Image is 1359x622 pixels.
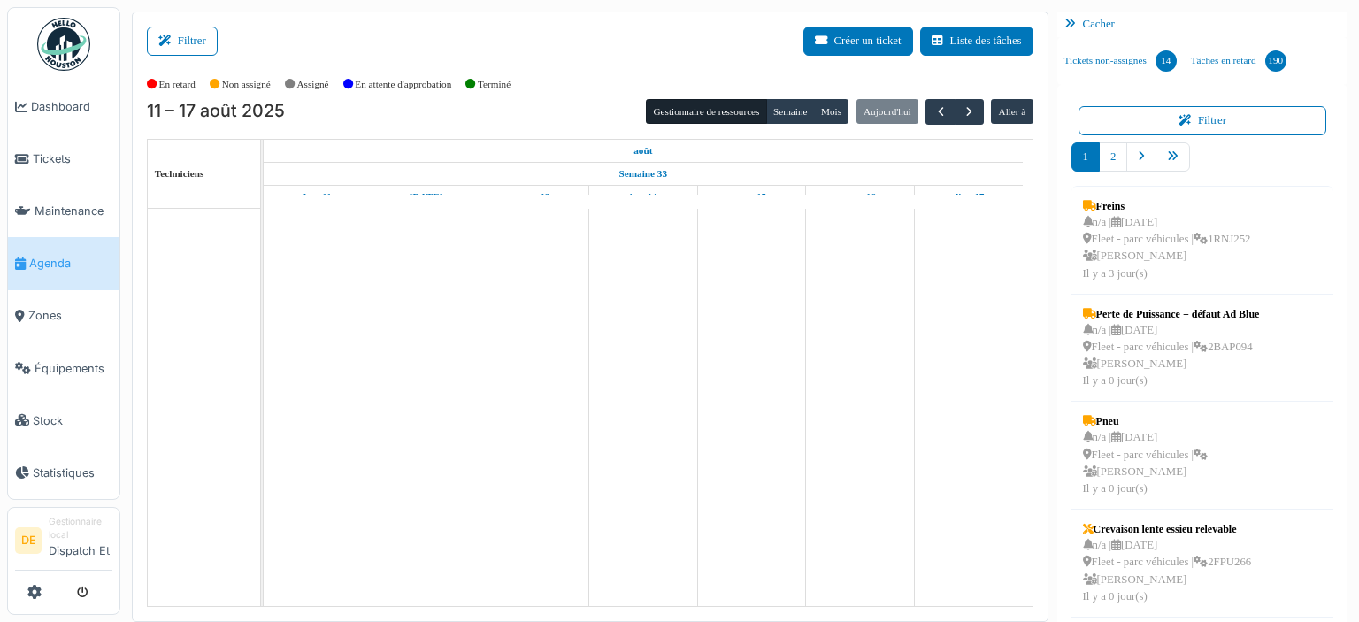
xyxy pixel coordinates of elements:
[33,150,112,167] span: Tickets
[147,27,218,56] button: Filtrer
[1099,142,1127,172] a: 2
[1083,521,1252,537] div: Crevaison lente essieu relevable
[147,101,285,122] h2: 11 – 17 août 2025
[8,237,119,289] a: Agenda
[1265,50,1286,72] div: 190
[49,515,112,566] li: Dispatch Et
[803,27,913,56] button: Créer un ticket
[925,99,955,125] button: Précédent
[35,203,112,219] span: Maintenance
[1057,12,1348,37] div: Cacher
[1079,302,1264,395] a: Perte de Puissance + défaut Ad Blue n/a |[DATE] Fleet - parc véhicules |2BAP094 [PERSON_NAME]Il y...
[615,163,672,185] a: Semaine 33
[297,77,329,92] label: Assigné
[646,99,766,124] button: Gestionnaire de ressources
[33,465,112,481] span: Statistiques
[1071,142,1334,186] nav: pager
[733,186,772,208] a: 15 août 2025
[1071,142,1100,172] a: 1
[28,307,112,324] span: Zones
[49,515,112,542] div: Gestionnaire local
[1083,306,1260,322] div: Perte de Puissance + défaut Ad Blue
[478,77,511,92] label: Terminé
[1079,106,1327,135] button: Filtrer
[1079,194,1255,287] a: Freins n/a |[DATE] Fleet - parc véhicules |1RNJ252 [PERSON_NAME]Il y a 3 jour(s)
[222,77,271,92] label: Non assigné
[1083,429,1209,497] div: n/a | [DATE] Fleet - parc véhicules | [PERSON_NAME] Il y a 0 jour(s)
[955,99,984,125] button: Suivant
[8,81,119,133] a: Dashboard
[31,98,112,115] span: Dashboard
[856,99,918,124] button: Aujourd'hui
[37,18,90,71] img: Badge_color-CXgf-gQk.svg
[8,185,119,237] a: Maintenance
[840,186,880,208] a: 16 août 2025
[1083,198,1251,214] div: Freins
[1079,409,1213,502] a: Pneu n/a |[DATE] Fleet - parc véhicules | [PERSON_NAME]Il y a 0 jour(s)
[15,527,42,554] li: DE
[155,168,204,179] span: Techniciens
[991,99,1033,124] button: Aller à
[625,186,662,208] a: 14 août 2025
[405,186,448,208] a: 12 août 2025
[8,133,119,185] a: Tickets
[299,186,336,208] a: 11 août 2025
[948,186,988,208] a: 17 août 2025
[1156,50,1177,72] div: 14
[1083,322,1260,390] div: n/a | [DATE] Fleet - parc véhicules | 2BAP094 [PERSON_NAME] Il y a 0 jour(s)
[1083,214,1251,282] div: n/a | [DATE] Fleet - parc véhicules | 1RNJ252 [PERSON_NAME] Il y a 3 jour(s)
[35,360,112,377] span: Équipements
[814,99,849,124] button: Mois
[515,186,555,208] a: 13 août 2025
[1057,37,1184,85] a: Tickets non-assignés
[355,77,451,92] label: En attente d'approbation
[1083,413,1209,429] div: Pneu
[8,447,119,499] a: Statistiques
[766,99,815,124] button: Semaine
[15,515,112,571] a: DE Gestionnaire localDispatch Et
[8,342,119,395] a: Équipements
[920,27,1033,56] button: Liste des tâches
[29,255,112,272] span: Agenda
[1079,517,1256,610] a: Crevaison lente essieu relevable n/a |[DATE] Fleet - parc véhicules |2FPU266 [PERSON_NAME]Il y a ...
[159,77,196,92] label: En retard
[8,290,119,342] a: Zones
[8,395,119,447] a: Stock
[1184,37,1294,85] a: Tâches en retard
[629,140,656,162] a: 11 août 2025
[33,412,112,429] span: Stock
[1083,537,1252,605] div: n/a | [DATE] Fleet - parc véhicules | 2FPU266 [PERSON_NAME] Il y a 0 jour(s)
